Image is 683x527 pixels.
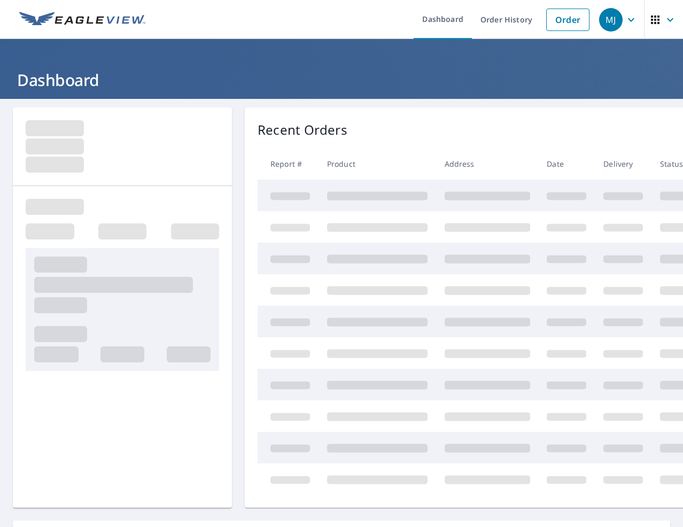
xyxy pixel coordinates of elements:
th: Date [538,148,595,180]
h1: Dashboard [13,69,670,91]
th: Report # [258,148,319,180]
th: Product [319,148,436,180]
th: Address [436,148,539,180]
div: MJ [599,8,623,32]
img: EV Logo [19,12,145,28]
th: Delivery [595,148,651,180]
p: Recent Orders [258,120,347,139]
a: Order [546,9,589,31]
